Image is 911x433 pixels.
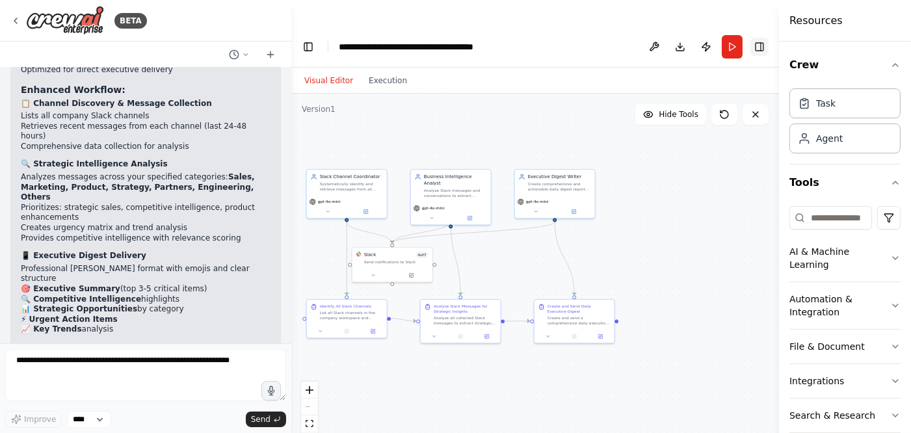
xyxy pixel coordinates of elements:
[356,252,362,257] img: Slack
[659,109,698,120] span: Hide Tools
[362,327,384,335] button: Open in side panel
[21,264,271,284] li: Professional [PERSON_NAME] format with emojis and clear structure
[24,414,56,425] span: Improve
[21,295,271,305] li: highlights
[299,38,317,56] button: Hide left sidebar
[389,222,558,243] g: Edge from 609b463d-1a14-4a17-88a3-30830fd3d178 to 15806474-b0e7-4d1d-9ac3-1ba3647d6418
[434,315,497,326] div: Analyze all collected Slack messages to extract strategic business insights. Categorize findings ...
[260,47,281,62] button: Start a new chat
[301,382,318,399] button: zoom in
[333,327,360,335] button: No output available
[21,172,271,203] li: Analyzes messages across your specified categories:
[318,199,341,204] span: gpt-4o-mini
[21,304,271,315] li: by category
[320,310,383,321] div: List all Slack channels in the company workspace and systematically retrieve messages from each c...
[21,324,82,334] strong: 📈 Key Trends
[424,188,487,198] div: Analyze Slack messages and conversations to extract strategic business insights, categorizing the...
[789,164,901,201] button: Tools
[297,73,361,88] button: Visual Editor
[475,332,497,340] button: Open in side panel
[339,40,485,53] nav: breadcrumb
[301,415,318,432] button: fit view
[789,330,901,363] button: File & Document
[589,332,611,340] button: Open in side panel
[750,38,769,56] button: Hide right sidebar
[320,181,383,192] div: Systematically identify and retrieve messages from all Slack channels in the company workspace, e...
[352,247,433,283] div: SlackSlack4of7Send notifications to Slack
[789,47,901,83] button: Crew
[21,122,271,142] li: Retrieves recent messages from each channel (last 24-48 hours)
[451,214,488,222] button: Open in side panel
[789,13,843,29] h4: Resources
[816,132,843,145] div: Agent
[21,203,271,223] li: Prioritizes: strategic sales, competitive intelligence, product enhancements
[21,65,271,75] li: Optimized for direct executive delivery
[416,252,428,258] span: Number of enabled actions
[789,235,901,282] button: AI & Machine Learning
[246,412,286,427] button: Send
[514,169,596,219] div: Executive Digest WriterCreate comprehensive and actionable daily digest reports that summarize ke...
[534,299,615,344] div: Create and Send Daily Executive DigestCreate and send a comprehensive daily executive digest summ...
[343,222,350,295] g: Edge from dfc271b9-56d0-48e4-93d7-20bbc0190698 to 1213feb4-0521-49b0-b1f2-f3d8ce7e90fb
[505,318,530,324] g: Edge from 16d22e81-e28f-48da-8987-58ead691478e to 5fe38449-b500-4358-bba4-0dd2840b2b32
[789,282,901,329] button: Automation & Integration
[224,47,255,62] button: Switch to previous chat
[21,284,120,293] strong: 🎯 Executive Summary
[21,233,271,244] li: Provides competitive intelligence with relevance scoring
[789,399,901,432] button: Search & Research
[548,315,611,326] div: Create and send a comprehensive daily executive digest summarizing the most critical strategic in...
[306,169,388,219] div: Slack Channel CoordinatorSystematically identify and retrieve messages from all Slack channels in...
[447,222,464,295] g: Edge from 8466b26d-6c9b-4601-bcec-8a6891dbd9a0 to 16d22e81-e28f-48da-8987-58ead691478e
[21,295,141,304] strong: 🔍 Competitive Intelligence
[21,172,255,202] strong: Sales, Marketing, Product, Strategy, Partners, Engineering, Others
[21,99,212,108] strong: 📋 Channel Discovery & Message Collection
[816,97,836,110] div: Task
[21,251,146,260] strong: 📱 Executive Digest Delivery
[526,199,549,204] span: gpt-4o-mini
[251,414,271,425] span: Send
[364,252,376,258] div: Slack
[789,83,901,164] div: Crew
[21,223,271,233] li: Creates urgency matrix and trend analysis
[5,411,62,428] button: Improve
[548,304,611,314] div: Create and Send Daily Executive Digest
[302,104,336,114] div: Version 1
[320,174,383,180] div: Slack Channel Coordinator
[21,142,271,152] li: Comprehensive data collection for analysis
[26,6,104,35] img: Logo
[393,271,430,279] button: Open in side panel
[420,299,501,344] div: Analyze Slack Messages for Strategic InsightsAnalyze all collected Slack messages to extract stra...
[343,222,395,243] g: Edge from dfc271b9-56d0-48e4-93d7-20bbc0190698 to 15806474-b0e7-4d1d-9ac3-1ba3647d6418
[21,111,271,122] li: Lists all company Slack channels
[21,85,125,95] strong: Enhanced Workflow:
[320,304,372,309] div: Identify All Slack Channels
[434,304,497,314] div: Analyze Slack Messages for Strategic Insights
[447,332,474,340] button: No output available
[528,181,591,192] div: Create comprehensive and actionable daily digest reports that summarize key business insights fro...
[21,304,137,313] strong: 📊 Strategic Opportunities
[364,259,429,265] div: Send notifications to Slack
[21,315,118,324] strong: ⚡ Urgent Action Items
[528,174,591,180] div: Executive Digest Writer
[389,222,454,243] g: Edge from 8466b26d-6c9b-4601-bcec-8a6891dbd9a0 to 15806474-b0e7-4d1d-9ac3-1ba3647d6418
[347,207,384,215] button: Open in side panel
[391,315,416,324] g: Edge from 1213feb4-0521-49b0-b1f2-f3d8ce7e90fb to 16d22e81-e28f-48da-8987-58ead691478e
[635,104,706,125] button: Hide Tools
[261,381,281,400] button: Click to speak your automation idea
[410,169,492,226] div: Business Intelligence AnalystAnalyze Slack messages and conversations to extract strategic busine...
[424,174,487,187] div: Business Intelligence Analyst
[789,364,901,398] button: Integrations
[21,159,168,168] strong: 🔍 Strategic Intelligence Analysis
[21,284,271,295] li: (top 3-5 critical items)
[561,332,588,340] button: No output available
[551,222,577,295] g: Edge from 609b463d-1a14-4a17-88a3-30830fd3d178 to 5fe38449-b500-4358-bba4-0dd2840b2b32
[21,324,271,335] li: analysis
[306,299,388,339] div: Identify All Slack ChannelsList all Slack channels in the company workspace and systematically re...
[361,73,415,88] button: Execution
[114,13,147,29] div: BETA
[555,207,592,215] button: Open in side panel
[422,205,445,211] span: gpt-4o-mini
